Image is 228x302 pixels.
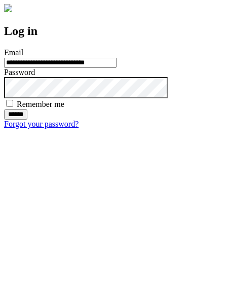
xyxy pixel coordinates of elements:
[4,120,79,128] a: Forgot your password?
[4,4,12,12] img: logo-4e3dc11c47720685a147b03b5a06dd966a58ff35d612b21f08c02c0306f2b779.png
[4,24,224,38] h2: Log in
[4,68,35,77] label: Password
[17,100,64,108] label: Remember me
[4,48,23,57] label: Email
